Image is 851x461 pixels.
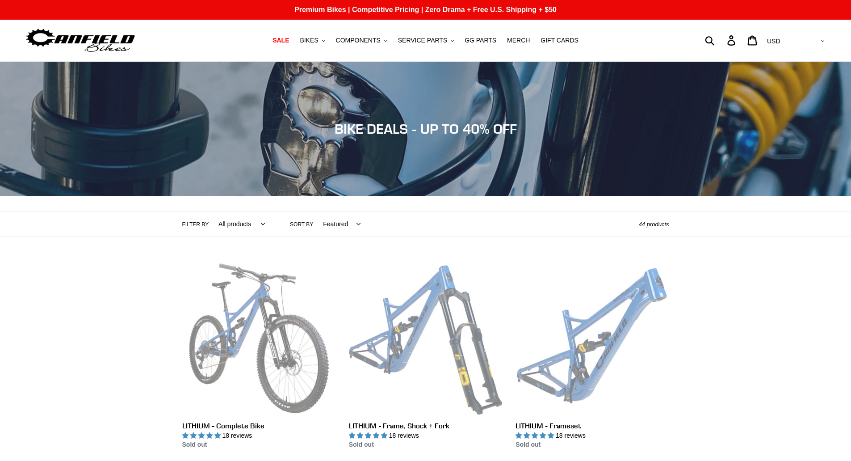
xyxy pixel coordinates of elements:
[272,37,289,44] span: SALE
[300,37,318,44] span: BIKES
[331,34,392,47] button: COMPONENTS
[465,37,496,44] span: GG PARTS
[536,34,583,47] a: GIFT CARDS
[336,37,381,44] span: COMPONENTS
[335,121,517,137] span: BIKE DEALS - UP TO 40% OFF
[710,30,733,50] input: Search
[25,26,136,55] img: Canfield Bikes
[394,34,458,47] button: SERVICE PARTS
[182,220,209,228] label: Filter by
[290,220,313,228] label: Sort by
[639,221,669,228] span: 44 products
[460,34,501,47] a: GG PARTS
[268,34,293,47] a: SALE
[507,37,530,44] span: MERCH
[398,37,447,44] span: SERVICE PARTS
[541,37,579,44] span: GIFT CARDS
[503,34,534,47] a: MERCH
[295,34,329,47] button: BIKES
